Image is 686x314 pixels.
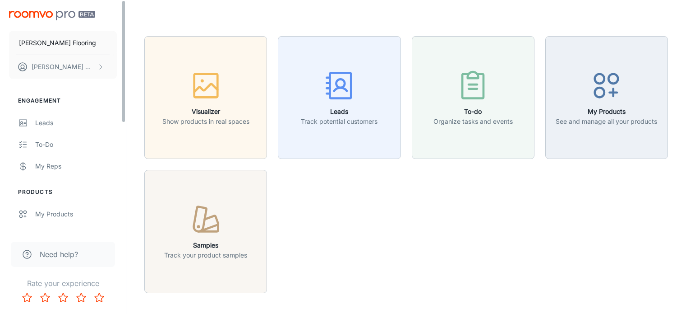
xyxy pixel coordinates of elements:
button: Rate 2 star [36,289,54,307]
h6: To-do [433,107,513,117]
button: SamplesTrack your product samples [144,170,267,293]
button: My ProductsSee and manage all your products [545,36,668,159]
button: [PERSON_NAME] Flooring [9,31,117,55]
a: LeadsTrack potential customers [278,93,401,102]
div: Suppliers [35,231,117,241]
a: To-doOrganize tasks and events [412,93,534,102]
p: See and manage all your products [556,117,657,127]
button: [PERSON_NAME] Wood [9,55,117,79]
div: Leads [35,118,117,128]
button: Rate 5 star [90,289,108,307]
button: VisualizerShow products in real spaces [144,36,267,159]
button: Rate 4 star [72,289,90,307]
button: Rate 3 star [54,289,72,307]
span: Need help? [40,249,78,260]
p: Track your product samples [164,250,247,260]
div: My Products [35,209,117,219]
div: To-do [35,140,117,150]
h6: Samples [164,240,247,250]
h6: Visualizer [162,107,249,117]
h6: Leads [301,107,378,117]
p: Rate your experience [7,278,119,289]
p: Track potential customers [301,117,378,127]
button: To-doOrganize tasks and events [412,36,534,159]
button: LeadsTrack potential customers [278,36,401,159]
img: Roomvo PRO Beta [9,11,95,20]
p: [PERSON_NAME] Wood [32,62,95,72]
div: My Reps [35,161,117,171]
p: Organize tasks and events [433,117,513,127]
p: Show products in real spaces [162,117,249,127]
button: Rate 1 star [18,289,36,307]
a: My ProductsSee and manage all your products [545,93,668,102]
a: SamplesTrack your product samples [144,226,267,235]
p: [PERSON_NAME] Flooring [19,38,96,48]
h6: My Products [556,107,657,117]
